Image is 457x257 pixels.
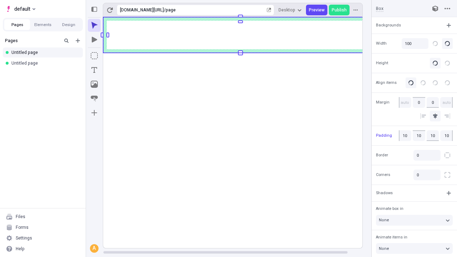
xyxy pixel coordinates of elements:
[16,225,29,230] div: Forms
[5,38,59,44] div: Pages
[11,50,77,55] div: Untitled page
[442,58,453,69] button: Stretch
[16,235,32,241] div: Settings
[376,22,401,28] span: Backgrounds
[166,7,265,13] div: page
[56,19,81,30] button: Design
[376,206,403,212] span: Animate box in
[332,7,347,13] span: Publish
[376,132,392,138] span: Padding
[440,97,453,108] input: auto
[418,111,428,121] button: Align left
[442,38,453,49] button: Percentage
[376,190,393,196] span: Shadows
[430,38,441,49] button: Pixels
[4,19,30,30] button: Pages
[91,245,98,252] div: A
[379,217,389,223] span: None
[120,7,164,13] div: [URL][DOMAIN_NAME]
[88,49,101,62] button: Box
[329,5,350,15] button: Publish
[413,97,425,108] input: auto
[430,111,441,121] button: Align center
[74,36,82,45] button: Add new
[427,97,439,108] input: auto
[376,60,388,66] span: Height
[376,215,453,226] button: None
[399,97,411,108] input: auto
[14,5,30,13] span: default
[30,19,56,30] button: Elements
[306,5,327,15] button: Preview
[16,214,25,220] div: Files
[164,7,166,13] div: /
[376,243,453,254] button: None
[376,100,390,106] span: Margin
[88,64,101,76] button: Text
[309,7,325,13] span: Preview
[11,60,77,66] div: Untitled page
[88,78,101,91] button: Image
[376,172,390,178] span: Corners
[278,7,295,13] span: Desktop
[276,5,305,15] button: Desktop
[442,111,453,121] button: Align right
[88,92,101,105] button: Button
[430,77,441,88] button: Bottom
[376,234,407,240] span: Animate items in
[3,4,38,14] button: Select site
[376,152,388,158] span: Border
[430,58,441,69] button: Auto
[376,40,387,46] span: Width
[16,246,25,252] div: Help
[406,77,416,88] button: Top
[442,77,453,88] button: Space between
[376,80,397,86] span: Align items
[376,5,423,12] input: Box
[418,77,428,88] button: Middle
[379,246,389,252] span: None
